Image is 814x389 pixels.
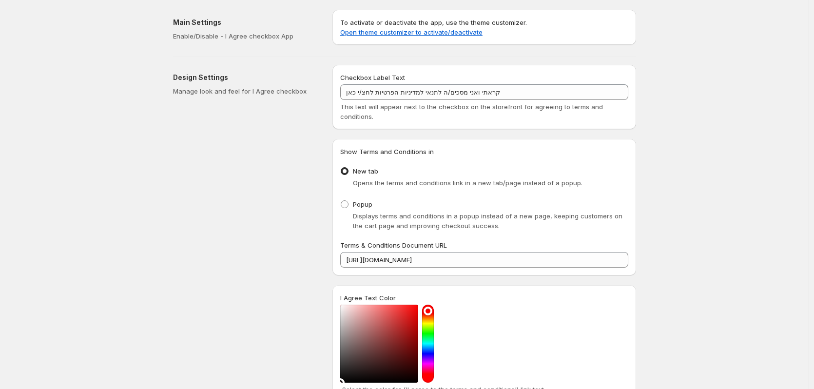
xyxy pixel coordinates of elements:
[340,252,628,268] input: https://yourstoredomain.com/termsandconditions.html
[340,241,447,249] span: Terms & Conditions Document URL
[353,167,378,175] span: New tab
[173,31,317,41] p: Enable/Disable - I Agree checkbox App
[173,86,317,96] p: Manage look and feel for I Agree checkbox
[340,18,628,37] p: To activate or deactivate the app, use the theme customizer.
[353,212,622,230] span: Displays terms and conditions in a popup instead of a new page, keeping customers on the cart pag...
[340,74,405,81] span: Checkbox Label Text
[353,200,372,208] span: Popup
[340,293,396,303] label: I Agree Text Color
[173,73,317,82] h2: Design Settings
[340,28,483,36] a: Open theme customizer to activate/deactivate
[353,179,582,187] span: Opens the terms and conditions link in a new tab/page instead of a popup.
[340,148,434,156] span: Show Terms and Conditions in
[173,18,317,27] h2: Main Settings
[340,103,603,120] span: This text will appear next to the checkbox on the storefront for agreeing to terms and conditions.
